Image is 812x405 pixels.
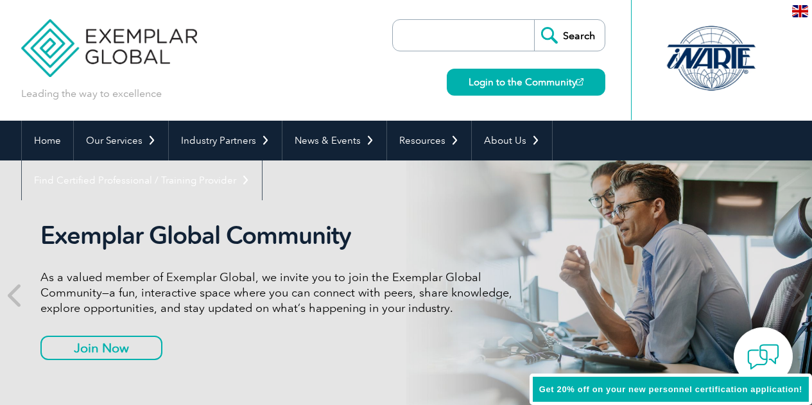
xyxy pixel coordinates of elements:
p: Leading the way to excellence [21,87,162,101]
img: contact-chat.png [747,341,779,373]
a: News & Events [282,121,386,160]
p: As a valued member of Exemplar Global, we invite you to join the Exemplar Global Community—a fun,... [40,270,522,316]
a: Industry Partners [169,121,282,160]
a: About Us [472,121,552,160]
img: en [792,5,808,17]
span: Get 20% off on your new personnel certification application! [539,384,802,394]
input: Search [534,20,605,51]
h2: Exemplar Global Community [40,221,522,250]
a: Home [22,121,73,160]
a: Find Certified Professional / Training Provider [22,160,262,200]
a: Our Services [74,121,168,160]
a: Resources [387,121,471,160]
a: Join Now [40,336,162,360]
img: open_square.png [576,78,583,85]
a: Login to the Community [447,69,605,96]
